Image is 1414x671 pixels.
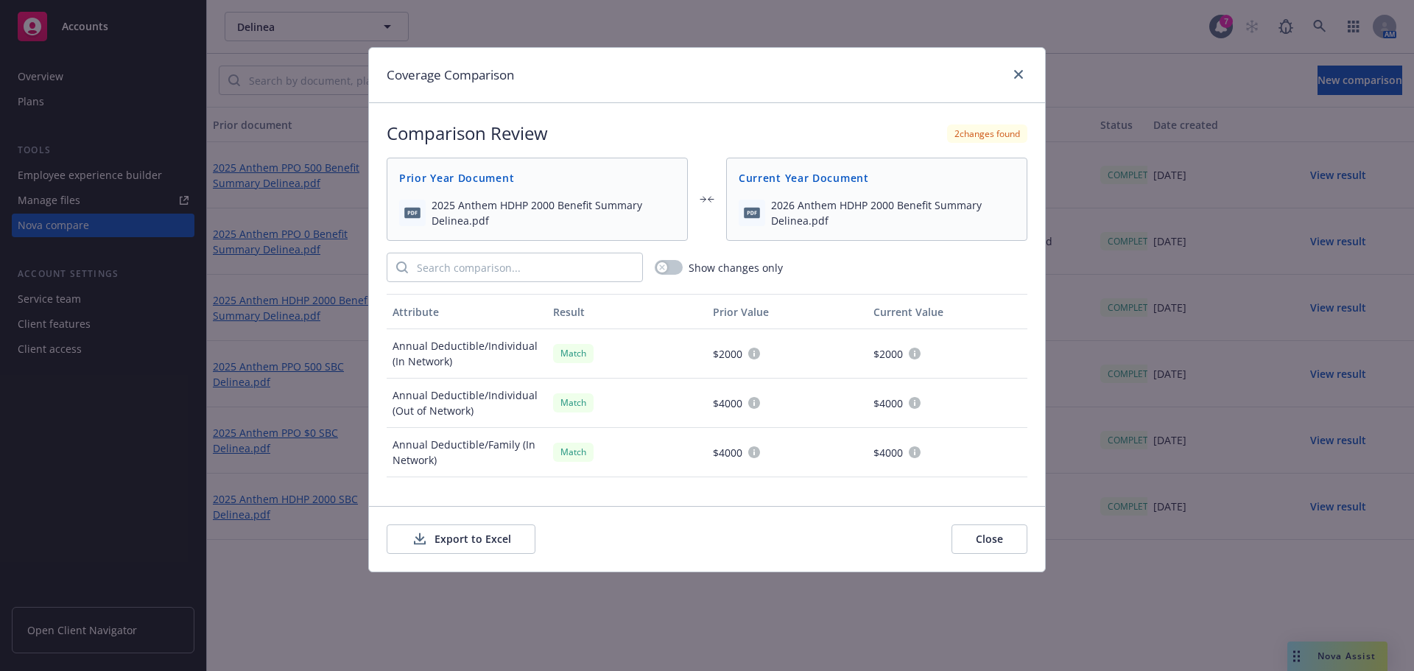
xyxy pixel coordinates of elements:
div: Attribute [393,304,541,320]
div: Annual Deductible/Individual (Out of Network) [387,379,547,428]
div: Prior Value [713,304,862,320]
span: $4000 [873,396,903,411]
div: Result [553,304,702,320]
span: $4000 [873,445,903,460]
div: 2 changes found [947,124,1027,143]
span: 2026 Anthem HDHP 2000 Benefit Summary Delinea.pdf [771,197,1015,228]
h2: Comparison Review [387,121,548,146]
button: Current Value [868,294,1028,329]
button: Export to Excel [387,524,535,554]
a: close [1010,66,1027,83]
button: Attribute [387,294,547,329]
span: Show changes only [689,260,783,275]
div: Annual Deductible/Family (Out of Network) [387,477,547,527]
span: $4000 [713,396,742,411]
button: Prior Value [707,294,868,329]
div: Match [553,344,594,362]
div: Annual Deductible/Individual (In Network) [387,329,547,379]
div: Match [553,443,594,461]
span: $2000 [713,346,742,362]
div: Annual Deductible/Family (In Network) [387,428,547,477]
div: Match [553,393,594,412]
input: Search comparison... [408,253,642,281]
span: $2000 [873,346,903,362]
span: 2025 Anthem HDHP 2000 Benefit Summary Delinea.pdf [432,197,675,228]
div: Current Value [873,304,1022,320]
span: $4000 [713,445,742,460]
button: Close [952,524,1027,554]
h1: Coverage Comparison [387,66,514,85]
button: Result [547,294,708,329]
svg: Search [396,261,408,273]
span: Current Year Document [739,170,1015,186]
span: Prior Year Document [399,170,675,186]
